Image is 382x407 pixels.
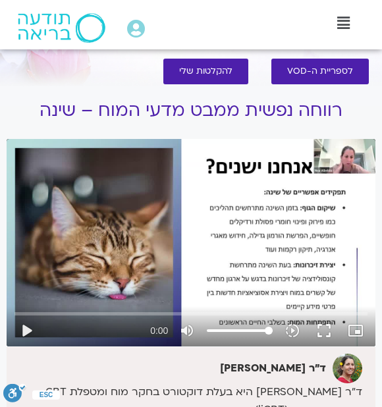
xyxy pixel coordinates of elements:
img: ד"ר נועה אלבלדה [333,354,362,383]
a: לספריית ה-VOD [271,59,369,84]
h1: רווחה נפשית ממבט מדעי המוח – שינה [7,101,375,121]
strong: ד"ר [PERSON_NAME] [220,361,326,375]
span: לספריית ה-VOD [287,67,353,76]
a: להקלטות שלי [163,59,248,84]
img: תודעה בריאה [18,13,105,43]
span: להקלטות שלי [179,67,232,76]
